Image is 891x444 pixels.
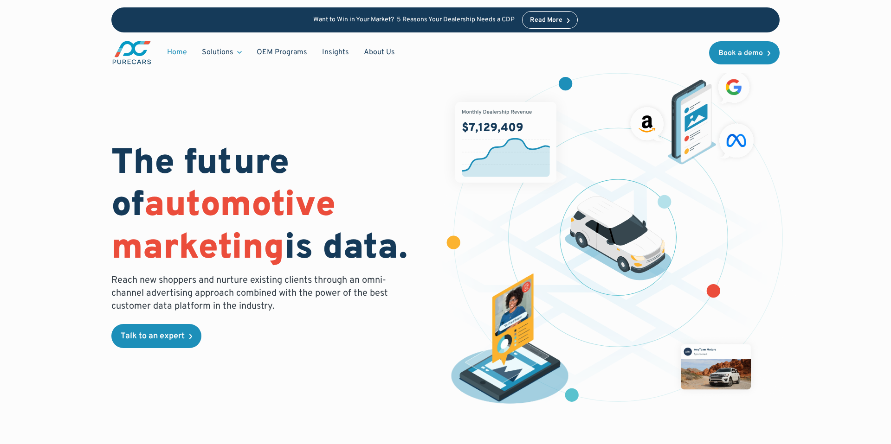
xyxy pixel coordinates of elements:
div: Solutions [202,47,233,57]
img: persona of a buyer [442,273,577,408]
h1: The future of is data. [111,143,434,270]
div: Book a demo [718,50,763,57]
img: mockup of facebook post [671,334,761,399]
p: Reach new shoppers and nurture existing clients through an omni-channel advertising approach comb... [111,274,394,313]
img: illustration of a vehicle [565,196,671,280]
div: Solutions [194,44,249,61]
a: OEM Programs [249,44,315,61]
a: Home [160,44,194,61]
a: Talk to an expert [111,324,201,348]
span: automotive marketing [111,184,336,271]
img: purecars logo [111,40,152,65]
a: main [111,40,152,65]
img: ads on social media and advertising partners [626,67,759,164]
div: Talk to an expert [121,332,185,341]
a: Read More [522,11,578,29]
div: Read More [530,17,562,24]
p: Want to Win in Your Market? 5 Reasons Your Dealership Needs a CDP [313,16,515,24]
a: Insights [315,44,356,61]
img: chart showing monthly dealership revenue of $7m [455,102,556,183]
a: About Us [356,44,402,61]
a: Book a demo [709,41,780,64]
